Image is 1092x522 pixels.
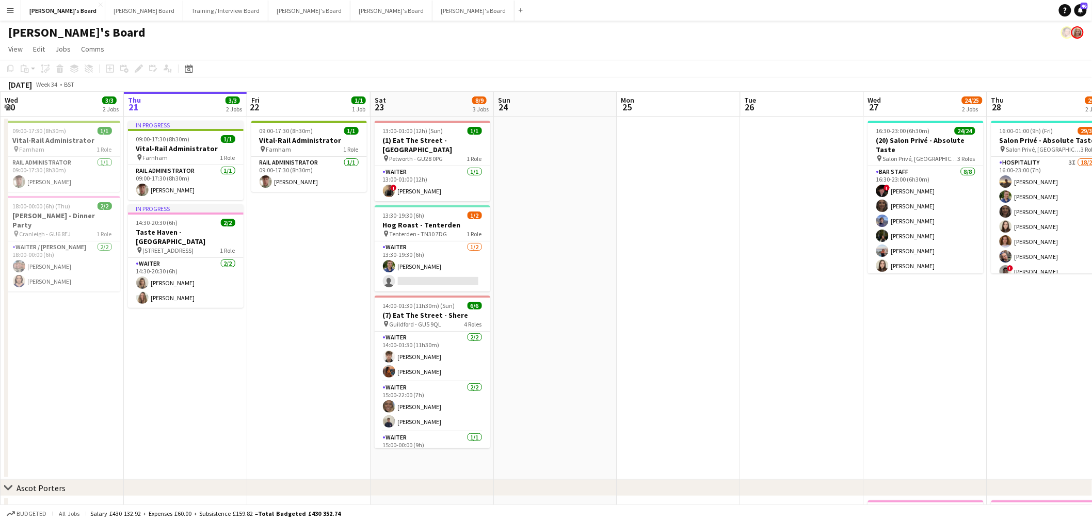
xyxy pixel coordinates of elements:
span: 3/3 [226,96,240,104]
div: [DATE] [8,79,32,90]
app-card-role: Rail Administrator1/109:00-17:30 (8h30m)[PERSON_NAME] [128,165,244,200]
h3: (20) Salon Privé - Absolute Taste [868,136,984,154]
button: [PERSON_NAME]'s Board [268,1,350,21]
span: Salon Privé, [GEOGRAPHIC_DATA] [1006,145,1081,153]
span: Sun [498,95,510,105]
span: 14:00-01:30 (11h30m) (Sun) [383,302,455,309]
div: Ascot Porters [17,483,66,493]
span: 09:00-17:30 (8h30m) [13,127,67,135]
span: Mon [621,95,635,105]
span: 1 Role [220,154,235,161]
app-card-role: Waiter / [PERSON_NAME]2/218:00-00:00 (6h)[PERSON_NAME][PERSON_NAME] [5,241,120,291]
span: Farnham [266,145,292,153]
span: Tue [745,95,757,105]
div: 1 Job [352,105,365,113]
span: 1 Role [467,155,482,162]
span: 20 [3,101,18,113]
a: View [4,42,27,56]
button: [PERSON_NAME]'s Board [21,1,105,21]
span: All jobs [57,510,82,517]
span: 1/2 [468,211,482,219]
span: 26 [743,101,757,113]
app-job-card: In progress09:00-17:30 (8h30m)1/1Vital-Rail Administrator Farnham1 RoleRail Administrator1/109:00... [128,121,244,200]
button: [PERSON_NAME]'s Board [350,1,432,21]
app-job-card: In progress14:30-20:30 (6h)2/2Taste Haven - [GEOGRAPHIC_DATA] [STREET_ADDRESS]1 RoleWaiter2/214:3... [128,204,244,308]
span: 1/1 [468,127,482,135]
app-job-card: 14:00-01:30 (11h30m) (Sun)6/6(7) Eat The Street - Shere Guildford - GU5 9QL4 RolesWaiter2/214:00-... [375,296,490,448]
span: 8/9 [472,96,487,104]
span: Thu [991,95,1004,105]
app-job-card: 18:00-00:00 (6h) (Thu)2/2[PERSON_NAME] - Dinner Party Cranleigh - GU6 8EJ1 RoleWaiter / [PERSON_N... [5,196,120,291]
span: Salon Privé, [GEOGRAPHIC_DATA] [883,155,958,162]
h1: [PERSON_NAME]'s Board [8,25,146,40]
span: View [8,44,23,54]
span: 3 Roles [958,155,975,162]
span: Guildford - GU5 9QL [390,320,442,328]
div: 2 Jobs [962,105,982,113]
span: 21 [126,101,141,113]
span: 1/1 [344,127,359,135]
app-card-role: Waiter1/213:30-19:30 (6h)[PERSON_NAME] [375,241,490,291]
span: 1/1 [98,127,112,135]
span: 6/6 [468,302,482,309]
app-card-role: Waiter1/115:00-00:00 (9h) [375,432,490,467]
span: [STREET_ADDRESS] [143,247,194,254]
span: Jobs [55,44,71,54]
span: Tenterden - TN30 7DG [390,230,447,238]
span: 3/3 [102,96,117,104]
div: 2 Jobs [226,105,242,113]
div: 2 Jobs [103,105,119,113]
h3: Hog Roast - Tenterden [375,220,490,230]
span: 1 Role [344,145,359,153]
span: Edit [33,44,45,54]
span: Comms [81,44,104,54]
span: Cranleigh - GU6 8EJ [20,230,71,238]
h3: Taste Haven - [GEOGRAPHIC_DATA] [128,227,244,246]
a: Comms [77,42,108,56]
span: Wed [5,95,18,105]
app-card-role: Waiter2/214:30-20:30 (6h)[PERSON_NAME][PERSON_NAME] [128,258,244,308]
span: 2/2 [98,202,112,210]
span: Wed [868,95,881,105]
h3: Vital-Rail Administrator [5,136,120,145]
span: 24/25 [962,96,983,104]
span: 2/2 [221,219,235,226]
span: Farnham [143,154,168,161]
span: Fri [251,95,260,105]
span: Thu [128,95,141,105]
span: Sat [375,95,386,105]
span: 4 Roles [464,320,482,328]
app-card-role: Waiter1/113:00-01:00 (12h)![PERSON_NAME] [375,166,490,201]
button: Budgeted [5,508,48,519]
a: 46 [1074,4,1087,17]
div: 16:30-23:00 (6h30m)24/24(20) Salon Privé - Absolute Taste Salon Privé, [GEOGRAPHIC_DATA]3 RolesBA... [868,121,984,273]
app-job-card: 13:00-01:00 (12h) (Sun)1/1(1) Eat The Street - [GEOGRAPHIC_DATA] Petworth - GU28 0PG1 RoleWaiter1... [375,121,490,201]
span: 27 [866,101,881,113]
span: 28 [990,101,1004,113]
span: Petworth - GU28 0PG [390,155,443,162]
span: 09:00-17:30 (8h30m) [136,135,190,143]
span: ! [1007,265,1014,271]
span: 13:30-19:30 (6h) [383,211,425,219]
app-card-role: BAR STAFF8/816:30-23:00 (6h30m)![PERSON_NAME][PERSON_NAME][PERSON_NAME][PERSON_NAME][PERSON_NAME]... [868,166,984,306]
span: 1/1 [221,135,235,143]
h3: Vital-Rail Administrator [128,144,244,153]
app-job-card: 09:00-17:30 (8h30m)1/1Vital-Rail Administrator Farnham1 RoleRail Administrator1/109:00-17:30 (8h3... [251,121,367,192]
span: 22 [250,101,260,113]
span: 25 [620,101,635,113]
span: 13:00-01:00 (12h) (Sun) [383,127,443,135]
div: In progress [128,121,244,129]
span: 1/1 [351,96,366,104]
div: 3 Jobs [473,105,489,113]
span: 16:30-23:00 (6h30m) [876,127,930,135]
app-job-card: 13:30-19:30 (6h)1/2Hog Roast - Tenterden Tenterden - TN30 7DG1 RoleWaiter1/213:30-19:30 (6h)[PERS... [375,205,490,291]
span: Total Budgeted £430 352.74 [258,510,341,517]
span: 09:00-17:30 (8h30m) [260,127,313,135]
div: BST [64,80,74,88]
